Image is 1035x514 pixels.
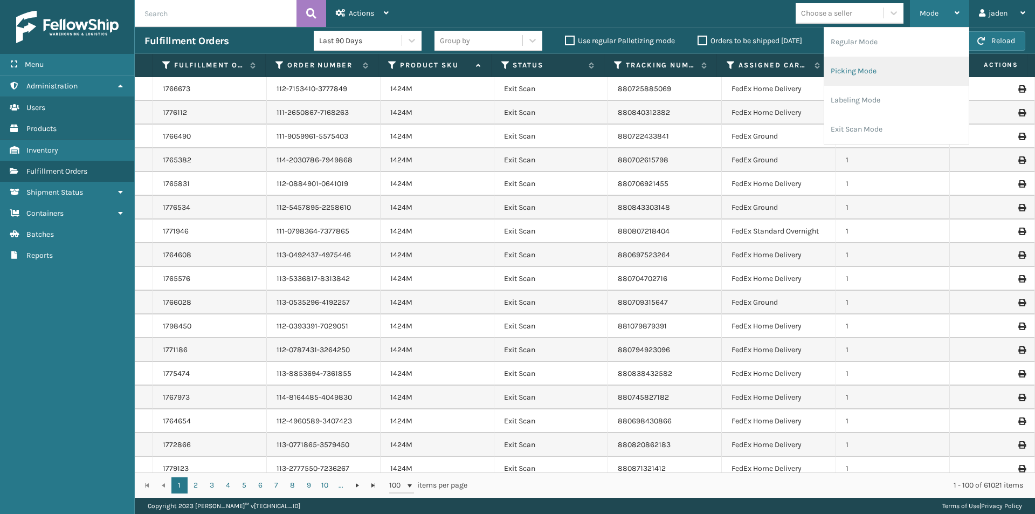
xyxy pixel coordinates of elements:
[267,77,381,101] td: 112-7153410-3777849
[722,267,836,291] td: FedEx Home Delivery
[163,440,191,450] a: 1772866
[26,103,45,112] span: Users
[285,477,301,494] a: 8
[618,440,671,449] a: 880820862183
[494,243,608,267] td: Exit Scan
[163,297,191,308] a: 1766028
[722,243,836,267] td: FedEx Home Delivery
[163,226,189,237] a: 1771946
[722,196,836,220] td: FedEx Ground
[25,60,44,69] span: Menu
[482,480,1023,491] div: 1 - 100 of 61021 items
[267,220,381,243] td: 111-0798364-7377865
[618,132,669,141] a: 880722433841
[267,291,381,314] td: 113-0535296-4192257
[1018,417,1025,425] i: Print Label
[722,148,836,172] td: FedEx Ground
[494,386,608,409] td: Exit Scan
[16,11,119,43] img: logo
[1018,228,1025,235] i: Print Label
[267,125,381,148] td: 111-9059961-5575403
[390,464,412,473] a: 1424M
[920,9,939,18] span: Mode
[1018,133,1025,140] i: Print Label
[333,477,349,494] a: ...
[618,108,670,117] a: 880840312382
[494,314,608,338] td: Exit Scan
[390,440,412,449] a: 1424M
[163,463,189,474] a: 1779123
[1018,370,1025,378] i: Print Label
[618,393,669,402] a: 880745827182
[389,477,468,494] span: items per page
[163,416,191,427] a: 1764654
[390,155,412,165] a: 1424M
[836,172,950,196] td: 1
[163,368,190,379] a: 1775474
[301,477,317,494] a: 9
[618,416,672,426] a: 880698430866
[836,220,950,243] td: 1
[836,148,950,172] td: 1
[824,115,969,144] li: Exit Scan Mode
[942,502,979,510] a: Terms of Use
[618,179,668,188] a: 880706921455
[353,481,362,490] span: Go to the next page
[390,416,412,426] a: 1424M
[494,433,608,457] td: Exit Scan
[163,155,191,166] a: 1765382
[204,477,220,494] a: 3
[739,60,809,70] label: Assigned Carrier Service
[836,457,950,481] td: 1
[494,172,608,196] td: Exit Scan
[163,321,191,332] a: 1798450
[494,338,608,362] td: Exit Scan
[618,298,668,307] a: 880709315647
[369,481,378,490] span: Go to the last page
[163,107,187,118] a: 1776112
[836,362,950,386] td: 1
[618,321,667,331] a: 881079879391
[836,409,950,433] td: 1
[188,477,204,494] a: 2
[513,60,583,70] label: Status
[1018,251,1025,259] i: Print Label
[1018,394,1025,401] i: Print Label
[252,477,268,494] a: 6
[390,227,412,236] a: 1424M
[390,393,412,402] a: 1424M
[722,457,836,481] td: FedEx Home Delivery
[267,101,381,125] td: 111-2650867-7168263
[1018,180,1025,188] i: Print Label
[722,338,836,362] td: FedEx Home Delivery
[287,60,357,70] label: Order Number
[174,60,244,70] label: Fulfillment Order Id
[618,274,667,283] a: 880704702716
[26,167,87,176] span: Fulfillment Orders
[722,77,836,101] td: FedEx Home Delivery
[390,274,412,283] a: 1424M
[1018,299,1025,306] i: Print Label
[981,502,1022,510] a: Privacy Policy
[390,203,412,212] a: 1424M
[163,202,190,213] a: 1776534
[722,362,836,386] td: FedEx Home Delivery
[942,498,1022,514] div: |
[494,196,608,220] td: Exit Scan
[267,243,381,267] td: 113-0492437-4975446
[440,35,470,46] div: Group by
[836,291,950,314] td: 1
[1018,465,1025,472] i: Print Label
[26,124,57,133] span: Products
[494,220,608,243] td: Exit Scan
[801,8,852,19] div: Choose a seller
[824,86,969,115] li: Labeling Mode
[565,36,675,45] label: Use regular Palletizing mode
[319,35,403,46] div: Last 90 Days
[1018,441,1025,449] i: Print Label
[26,188,83,197] span: Shipment Status
[618,203,670,212] a: 880843303148
[267,457,381,481] td: 113-2777550-7236267
[267,362,381,386] td: 113-8853694-7361855
[390,298,412,307] a: 1424M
